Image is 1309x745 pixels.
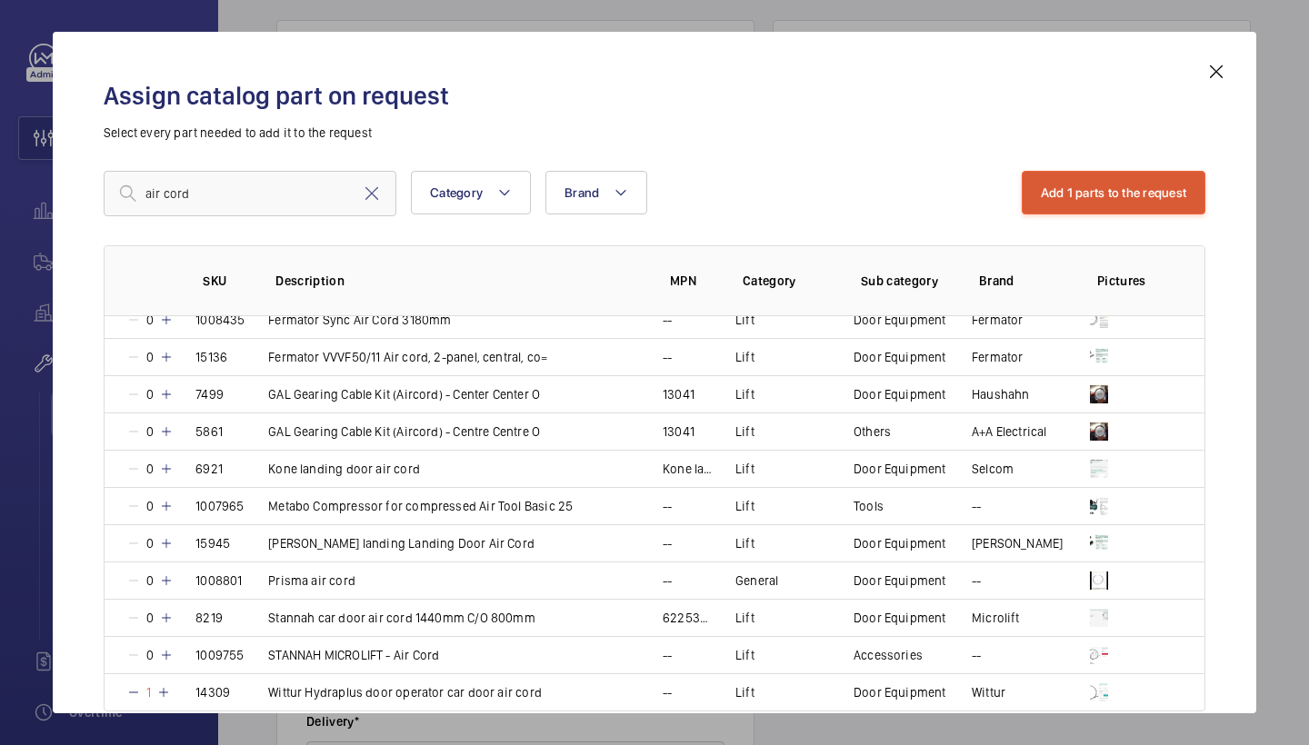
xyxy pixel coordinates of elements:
[195,348,227,366] p: 15136
[854,609,946,627] p: Door Equipment
[972,683,1005,701] p: Wittur
[203,272,246,290] p: SKU
[854,534,946,552] p: Door Equipment
[1090,460,1108,478] img: 4PHuzAP6HXLyKUJv0PoM5NA4ZthJ0l0Zzcgo3Mi78_LqhMhw.png
[854,646,923,664] p: Accessories
[104,171,396,216] input: Find a part
[195,422,223,441] p: 5861
[195,311,245,329] p: 1008435
[1090,422,1108,441] img: kBUpdrT31SvTZ5iCBxTv9ZrtOYIDLdDik0pSL1WHN_C6hxpU.png
[854,571,946,590] p: Door Equipment
[268,609,535,627] p: Stannah car door air cord 1440mm C/O 800mm
[735,311,754,329] p: Lift
[141,534,159,552] p: 0
[735,646,754,664] p: Lift
[663,609,714,627] p: 6225300
[430,185,483,200] span: Category
[663,348,672,366] p: --
[1090,683,1108,701] img: xP13LS8HuE1DlW7a27hHELN1SZBx9gNFXKjswktqOLcZo70W.png
[854,497,884,515] p: Tools
[1097,272,1168,290] p: Pictures
[854,311,946,329] p: Door Equipment
[1090,571,1108,590] img: NBbVKGX7URyN82Kx049zUEYZW65-LphZ8dqQWR3IGpHSukFn.png
[268,311,451,329] p: Fermator Sync Air Cord 3180mm
[854,348,946,366] p: Door Equipment
[663,497,672,515] p: --
[735,571,778,590] p: General
[104,124,1205,142] p: Select every part needed to add it to the request
[1090,497,1108,515] img: QK0LZfsVfyDvosCAuvHT1-LO1pVYI8pMZOgneGjJKiM20uyp.png
[854,460,946,478] p: Door Equipment
[195,460,223,478] p: 6921
[861,272,950,290] p: Sub category
[268,497,573,515] p: Metabo Compressor for compressed Air Tool Basic 25
[141,646,159,664] p: 0
[735,609,754,627] p: Lift
[663,422,694,441] p: 13041
[670,272,714,290] p: MPN
[743,272,832,290] p: Category
[663,534,672,552] p: --
[735,683,754,701] p: Lift
[545,171,647,214] button: Brand
[735,348,754,366] p: Lift
[735,422,754,441] p: Lift
[268,385,540,403] p: GAL Gearing Cable Kit (Aircord) - Center Center O
[141,460,159,478] p: 0
[411,171,531,214] button: Category
[854,683,946,701] p: Door Equipment
[972,311,1023,329] p: Fermator
[735,385,754,403] p: Lift
[141,497,159,515] p: 0
[195,683,230,701] p: 14309
[663,571,672,590] p: --
[972,497,981,515] p: --
[141,609,159,627] p: 0
[565,185,599,200] span: Brand
[268,348,547,366] p: Fermator VVVF50/11 Air cord, 2-panel, central, co=
[854,385,946,403] p: Door Equipment
[972,460,1014,478] p: Selcom
[979,272,1068,290] p: Brand
[1090,609,1108,627] img: JionWHT8mU2OUw6z3_owDewIr-65F_yn9fmirC6n4v63DYOu.png
[972,534,1063,552] p: [PERSON_NAME]
[663,460,714,478] p: Kone landing door air cord
[195,571,242,590] p: 1008801
[663,646,672,664] p: --
[268,460,420,478] p: Kone landing door air cord
[268,422,540,441] p: GAL Gearing Cable Kit (Aircord) - Centre Centre O
[268,534,535,552] p: [PERSON_NAME] landing Landing Door Air Cord
[735,534,754,552] p: Lift
[141,311,159,329] p: 0
[195,385,224,403] p: 7499
[195,534,230,552] p: 15945
[735,460,754,478] p: Lift
[195,497,244,515] p: 1007965
[1090,348,1108,366] img: IhT6waKu96IN3H7Nd0cQigkhMCnLyzdBZbH2DfcL3dpjsri7.png
[1022,171,1206,214] button: Add 1 parts to the request
[663,311,672,329] p: --
[141,571,159,590] p: 0
[141,683,156,701] p: 1
[104,79,1205,113] h2: Assign catalog part on request
[663,385,694,403] p: 13041
[141,422,159,441] p: 0
[972,422,1047,441] p: A+A Electrical
[972,646,981,664] p: --
[663,683,672,701] p: --
[972,348,1023,366] p: Fermator
[195,609,223,627] p: 8219
[854,422,891,441] p: Others
[268,571,355,590] p: Prisma air cord
[141,385,159,403] p: 0
[141,348,159,366] p: 0
[972,385,1029,403] p: Haushahn
[972,571,981,590] p: --
[972,609,1020,627] p: Microlift
[195,646,244,664] p: 1009755
[735,497,754,515] p: Lift
[268,646,439,664] p: STANNAH MICROLIFT - Air Cord
[1090,646,1108,664] img: MP4JiM6qH8zcG5jaatruqJImatKjqLkZcaWIsA7rzbKxcD9i.png
[275,272,641,290] p: Description
[1090,534,1108,552] img: 9J3mNBmK0NHAlOcWVJ5vUFwpMjIHnOkn2YvmpX-ZwqybD87m.png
